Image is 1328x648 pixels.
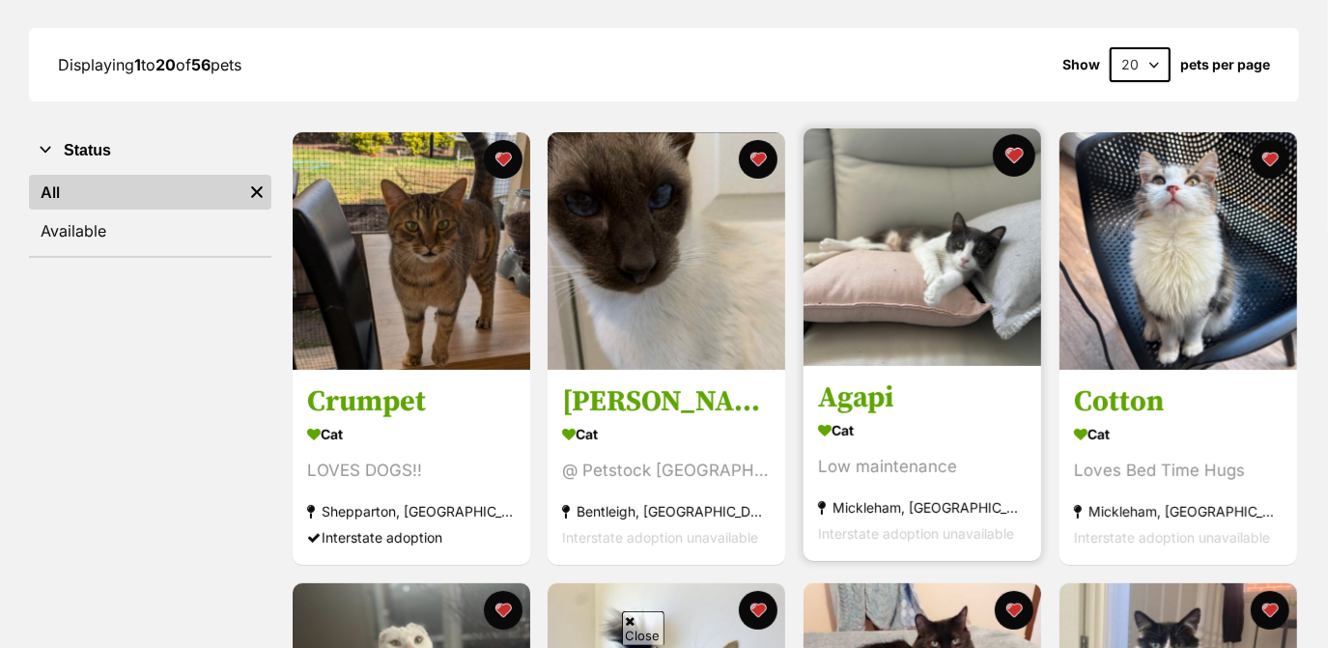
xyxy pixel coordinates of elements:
button: favourite [483,140,522,179]
div: @ Petstock [GEOGRAPHIC_DATA] [562,458,771,484]
a: Agapi Cat Low maintenance Mickleham, [GEOGRAPHIC_DATA] Interstate adoption unavailable favourite [804,365,1041,561]
span: Interstate adoption unavailable [562,529,758,546]
div: Cat [307,420,516,448]
img: Simon [548,132,785,370]
h3: Crumpet [307,383,516,420]
div: Shepparton, [GEOGRAPHIC_DATA] [307,498,516,524]
a: [PERSON_NAME] Cat @ Petstock [GEOGRAPHIC_DATA] Bentleigh, [GEOGRAPHIC_DATA] Interstate adoption u... [548,369,785,565]
button: Status [29,138,271,163]
strong: 1 [134,55,141,74]
a: Crumpet Cat LOVES DOGS!! Shepparton, [GEOGRAPHIC_DATA] Interstate adoption favourite [293,369,530,565]
img: Agapi [804,128,1041,366]
h3: Cotton [1074,383,1283,420]
a: Cotton Cat Loves Bed Time Hugs Mickleham, [GEOGRAPHIC_DATA] Interstate adoption unavailable favou... [1060,369,1297,565]
a: All [29,175,242,210]
div: Interstate adoption [307,524,516,550]
div: Bentleigh, [GEOGRAPHIC_DATA] [562,498,771,524]
a: Available [29,213,271,248]
span: Displaying to of pets [58,55,241,74]
div: Mickleham, [GEOGRAPHIC_DATA] [1074,498,1283,524]
img: Crumpet [293,132,530,370]
div: Cat [818,416,1027,444]
button: favourite [1251,591,1289,630]
div: LOVES DOGS!! [307,458,516,484]
div: Cat [1074,420,1283,448]
a: Remove filter [242,175,271,210]
span: Interstate adoption unavailable [1074,529,1270,546]
div: Low maintenance [818,454,1027,480]
strong: 56 [191,55,211,74]
h3: [PERSON_NAME] [562,383,771,420]
div: Cat [562,420,771,448]
button: favourite [483,591,522,630]
div: Status [29,171,271,256]
button: favourite [739,591,777,630]
strong: 20 [155,55,176,74]
button: favourite [993,134,1035,177]
label: pets per page [1180,57,1270,72]
button: favourite [739,140,777,179]
img: Cotton [1060,132,1297,370]
div: Mickleham, [GEOGRAPHIC_DATA] [818,494,1027,521]
button: favourite [1251,140,1289,179]
span: Show [1062,57,1100,72]
span: Close [622,611,664,645]
span: Interstate adoption unavailable [818,525,1014,542]
h3: Agapi [818,380,1027,416]
div: Loves Bed Time Hugs [1074,458,1283,484]
button: favourite [995,591,1033,630]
